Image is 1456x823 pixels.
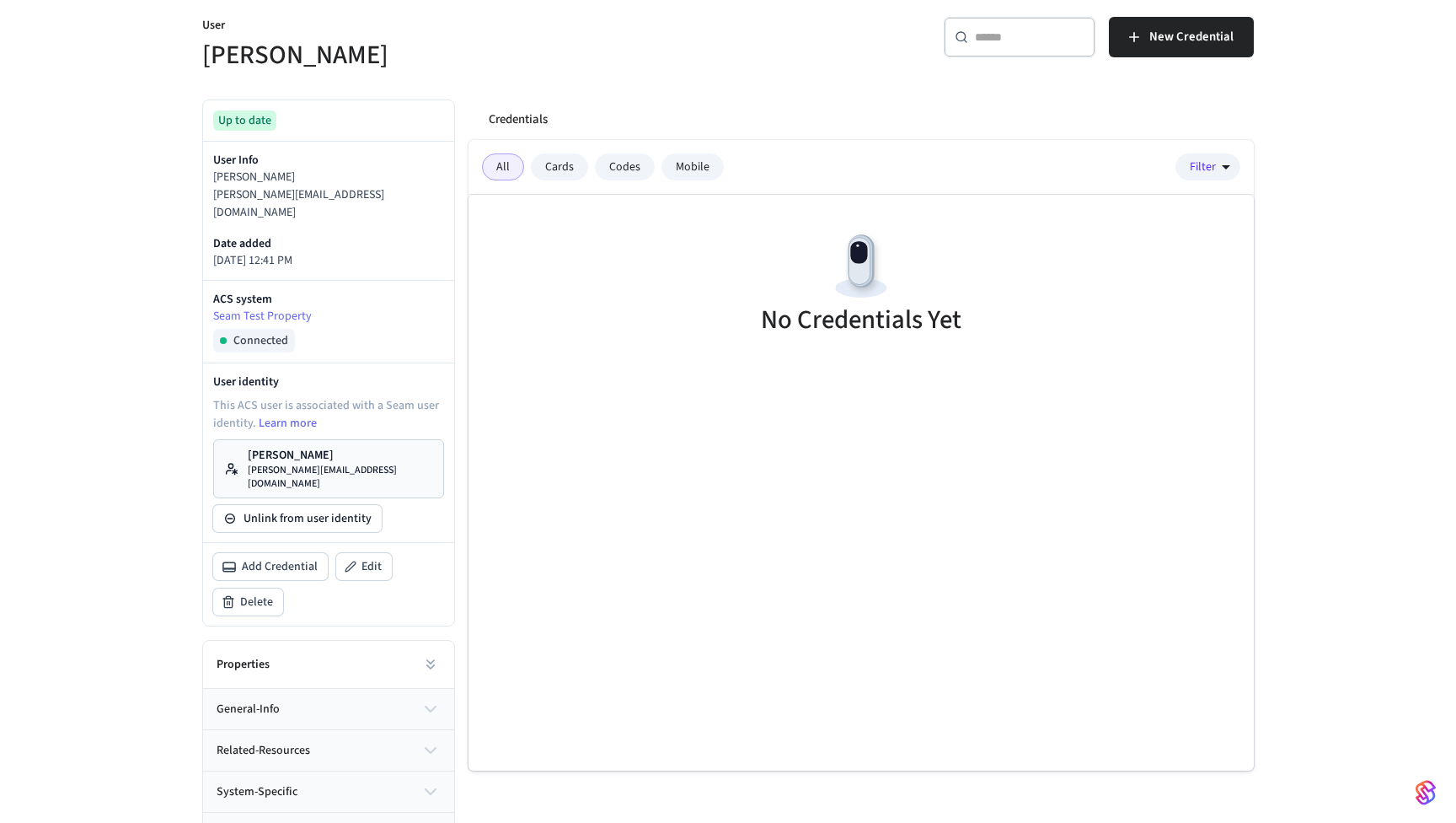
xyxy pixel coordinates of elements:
[213,589,283,616] button: Delete
[531,153,588,180] div: Cards
[203,730,454,771] button: related-resources
[213,110,276,131] div: Up to date
[1149,26,1234,48] span: New Credential
[248,447,433,464] p: [PERSON_NAME]
[213,397,444,433] p: This ACS user is associated with a Seam user identity.
[213,439,444,498] a: [PERSON_NAME][PERSON_NAME][EMAIL_ADDRESS][DOMAIN_NAME]
[482,153,524,180] div: All
[213,553,328,580] button: Add Credential
[240,594,273,611] span: Delete
[213,186,444,222] p: [PERSON_NAME][EMAIL_ADDRESS][DOMAIN_NAME]
[336,553,392,580] button: Edit
[661,153,724,180] div: Mobile
[202,38,718,73] h5: [PERSON_NAME]
[213,152,444,169] p: User Info
[217,656,270,673] h2: Properties
[823,229,899,304] img: Devices Empty State
[1175,153,1240,180] button: Filter
[213,169,444,186] p: [PERSON_NAME]
[213,235,444,252] p: Date added
[761,303,961,337] h5: No Credentials Yet
[213,291,444,308] p: ACS system
[203,689,454,729] button: general-info
[1109,17,1254,57] button: New Credential
[213,505,382,532] button: Unlink from user identity
[259,415,317,432] a: Learn more
[217,742,310,760] span: related-resources
[1416,779,1436,806] img: SeamLogoGradient.69752ec5.svg
[213,252,444,270] p: [DATE] 12:41 PM
[203,772,454,812] button: system-specific
[248,464,433,491] p: [PERSON_NAME][EMAIL_ADDRESS][DOMAIN_NAME]
[475,100,561,140] button: Credentials
[361,558,382,575] span: Edit
[217,783,297,801] span: system-specific
[233,332,288,349] span: Connected
[213,374,444,390] p: User identity
[242,558,318,575] span: Add Credential
[595,153,655,180] div: Codes
[213,308,444,325] a: Seam Test Property
[202,17,718,38] p: User
[217,701,280,718] span: general-info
